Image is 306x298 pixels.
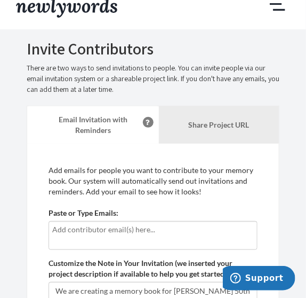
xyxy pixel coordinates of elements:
[27,40,279,58] h2: Invite Contributors
[52,224,254,236] input: Add contributor email(s) here...
[59,115,127,135] strong: Email Invitation with Reminders
[27,63,279,95] p: There are two ways to send invitations to people. You can invite people via our email invitation ...
[49,258,257,279] label: Customize the Note in Your Invitation (we inserted your project description if available to help ...
[49,165,257,197] p: Add emails for people you want to contribute to your memory book. Our system will automatically s...
[223,266,295,293] iframe: Opens a widget where you can chat to one of our agents
[49,208,118,218] label: Paste or Type Emails:
[188,120,249,129] b: Share Project URL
